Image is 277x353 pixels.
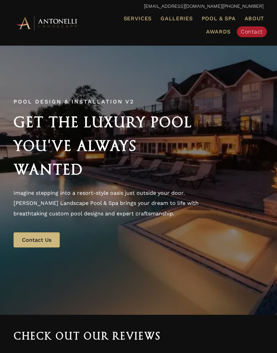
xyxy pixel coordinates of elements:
[121,14,155,23] a: Services
[237,26,267,37] a: Contact
[124,16,152,21] span: Services
[199,14,238,23] a: Pool & Spa
[223,3,263,9] a: [PHONE_NUMBER]
[202,15,236,22] span: Pool & Spa
[14,330,161,342] span: Check out our reviews
[14,190,199,217] span: Imagine stepping into a resort-style oasis just outside your door. [PERSON_NAME] Landscape Pool &...
[158,14,195,23] a: Galleries
[14,232,60,248] a: Contact Us
[14,114,192,178] span: Get the Luxury Pool You've Always Wanted
[160,15,193,22] span: Galleries
[206,28,231,35] span: Awards
[245,16,265,21] span: About
[241,28,263,35] span: Contact
[144,3,222,9] a: [EMAIL_ADDRESS][DOMAIN_NAME]
[203,27,233,36] a: Awards
[14,15,79,31] img: Antonelli Horizontal Logo
[14,2,263,11] p: |
[242,14,267,23] a: About
[22,237,51,243] span: Contact Us
[14,98,134,105] span: Pool Design & Installation v2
